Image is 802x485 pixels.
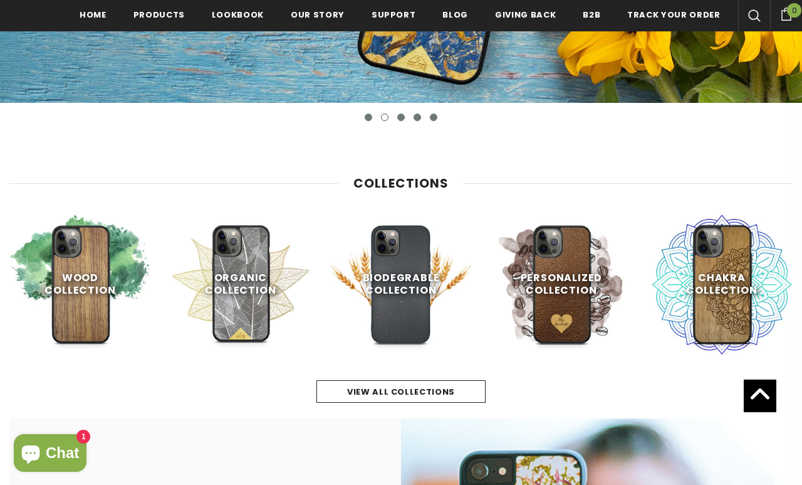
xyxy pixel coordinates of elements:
[583,9,600,21] span: B2B
[291,9,345,21] span: Our Story
[353,174,449,192] span: Collections
[770,6,802,21] a: 0
[365,114,372,121] button: 1
[381,114,388,121] button: 2
[80,9,107,21] span: Home
[442,9,468,21] span: Blog
[10,434,90,475] inbox-online-store-chat: Shopify online store chat
[430,114,437,121] button: 5
[316,380,486,403] a: view all collections
[787,3,801,18] span: 0
[414,114,421,121] button: 4
[347,386,455,398] span: view all collections
[627,9,720,21] span: Track your order
[212,9,264,21] span: Lookbook
[372,9,416,21] span: support
[397,114,405,121] button: 3
[133,9,185,21] span: Products
[495,9,556,21] span: Giving back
